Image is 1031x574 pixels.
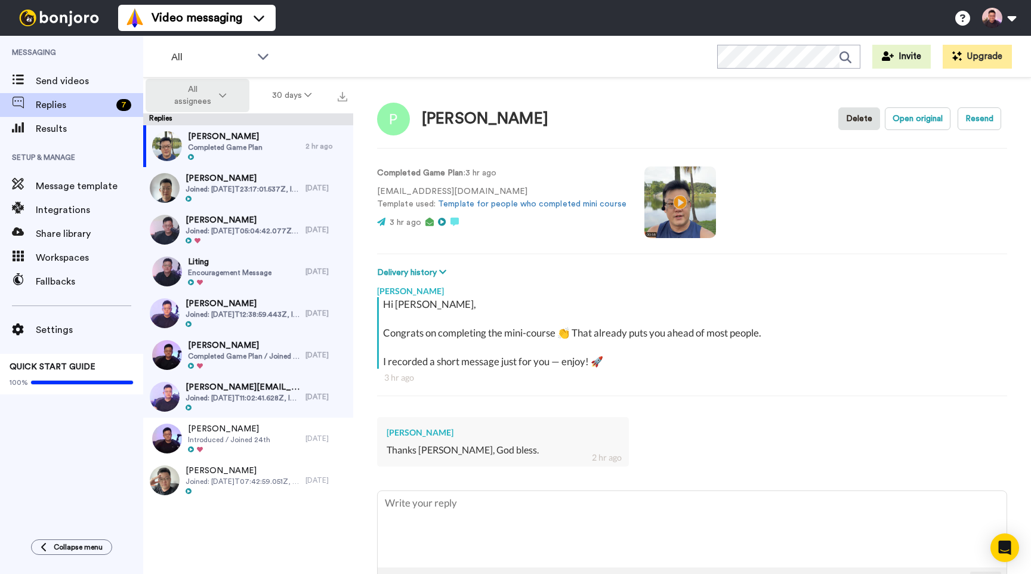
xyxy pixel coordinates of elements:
div: Replies [143,113,353,125]
span: [PERSON_NAME] [186,298,300,310]
a: [PERSON_NAME]Joined: [DATE]T05:04:42.077Z, Introduction: Hi, i'm [PERSON_NAME], a property agent.... [143,209,353,251]
div: 2 hr ago [592,452,622,464]
div: [PERSON_NAME] [422,110,548,128]
p: : 3 hr ago [377,167,626,180]
img: vm-color.svg [125,8,144,27]
span: Joined: [DATE]T12:38:59.443Z, Introduction: Hi. I am [PERSON_NAME]. From [GEOGRAPHIC_DATA]. I was... [186,310,300,319]
div: [DATE] [305,350,347,360]
span: 100% [10,378,28,387]
span: Encouragement Message [188,268,271,277]
span: [PERSON_NAME] [188,423,270,435]
button: Resend [958,107,1001,130]
button: Delete [838,107,880,130]
span: Results [36,122,143,136]
button: Upgrade [943,45,1012,69]
div: [DATE] [305,308,347,318]
a: LitingEncouragement Message[DATE] [143,251,353,292]
div: 2 hr ago [305,141,347,151]
span: Collapse menu [54,542,103,552]
span: Joined: [DATE]T11:02:41.628Z, Introduction: Hi! I’m Ragu from [GEOGRAPHIC_DATA]. I’m very keen on... [186,393,300,403]
div: [DATE] [305,476,347,485]
div: [DATE] [305,225,347,234]
img: Image of Patrick Foo [377,103,410,135]
div: [DATE] [305,434,347,443]
span: Integrations [36,203,143,217]
a: [PERSON_NAME]Completed Game Plan2 hr ago [143,125,353,167]
span: Replies [36,98,112,112]
a: [PERSON_NAME]Introduced / Joined 24th[DATE] [143,418,353,459]
img: f2314de3-9116-4ec1-af85-d626046a835b-thumb.jpg [150,465,180,495]
a: [PERSON_NAME]Completed Game Plan / Joined 21st[DATE] [143,334,353,376]
img: 2bfeec0d-413e-4275-b01a-c0c510d6474f-thumb.jpg [150,173,180,203]
div: 7 [116,99,131,111]
button: Collapse menu [31,539,112,555]
button: Delivery history [377,266,450,279]
a: [PERSON_NAME]Joined: [DATE]T07:42:59.051Z, Introduction: Hi I’m [PERSON_NAME] from SG. I do real ... [143,459,353,501]
span: [PERSON_NAME] [186,465,300,477]
strong: Completed Game Plan [377,169,464,177]
span: Send videos [36,74,143,88]
img: e2ab80b6-6462-454b-a9dd-d1f6f2996ee4-thumb.jpg [152,340,182,370]
img: ab24f1e4-0ff5-4128-8c78-f195fc27dfba-thumb.jpg [150,298,180,328]
span: Joined: [DATE]T07:42:59.051Z, Introduction: Hi I’m [PERSON_NAME] from SG. I do real estate busine... [186,477,300,486]
span: All assignees [168,84,217,107]
span: Completed Game Plan [188,143,263,152]
span: Share library [36,227,143,241]
button: Open original [885,107,950,130]
button: Invite [872,45,931,69]
span: [PERSON_NAME] [186,214,300,226]
a: [PERSON_NAME][EMAIL_ADDRESS][DOMAIN_NAME]Joined: [DATE]T11:02:41.628Z, Introduction: Hi! I’m Ragu... [143,376,353,418]
div: Open Intercom Messenger [990,533,1019,562]
button: All assignees [146,79,249,112]
span: QUICK START GUIDE [10,363,95,371]
img: df874264-a209-4c50-a142-05e5037030dc-thumb.jpg [152,424,182,453]
span: [PERSON_NAME][EMAIL_ADDRESS][DOMAIN_NAME] [186,381,300,393]
img: a52b00f4-c5a2-4fb7-82fc-efbe59c8fb7e-thumb.jpg [150,215,180,245]
div: [DATE] [305,392,347,402]
img: bj-logo-header-white.svg [14,10,104,26]
div: [PERSON_NAME] [377,279,1007,297]
div: [PERSON_NAME] [387,427,619,439]
a: [PERSON_NAME]Joined: [DATE]T23:17:01.537Z, Introduction: Hi [PERSON_NAME], Im [PERSON_NAME] from ... [143,167,353,209]
div: 3 hr ago [384,372,1000,384]
div: Thanks [PERSON_NAME], God bless. [387,443,619,457]
span: Liting [188,256,271,268]
span: Message template [36,179,143,193]
img: export.svg [338,92,347,101]
span: Workspaces [36,251,143,265]
span: 3 hr ago [390,218,421,227]
p: [EMAIL_ADDRESS][DOMAIN_NAME] Template used: [377,186,626,211]
span: Joined: [DATE]T23:17:01.537Z, Introduction: Hi [PERSON_NAME], Im [PERSON_NAME] from SG and am cur... [186,184,300,194]
span: All [171,50,251,64]
button: 30 days [249,85,335,106]
span: Video messaging [152,10,242,26]
span: [PERSON_NAME] [188,340,300,351]
span: Introduced / Joined 24th [188,435,270,445]
span: Completed Game Plan / Joined 21st [188,351,300,361]
img: fce0e359-3ad7-4a91-a196-5baee16294b9-thumb.jpg [150,382,180,412]
img: 5771e908-08d3-496f-9e73-d2a26ee4da02-thumb.jpg [152,257,182,286]
a: Template for people who completed mini course [438,200,626,208]
div: Hi [PERSON_NAME], Congrats on completing the mini-course 👏 That already puts you ahead of most pe... [383,297,1004,369]
div: [DATE] [305,183,347,193]
span: Fallbacks [36,274,143,289]
div: [DATE] [305,267,347,276]
span: [PERSON_NAME] [188,131,263,143]
button: Export all results that match these filters now. [334,87,351,104]
span: [PERSON_NAME] [186,172,300,184]
img: 16b96350-813e-49a0-9921-e42c7a640e92-thumb.jpg [152,131,182,161]
a: [PERSON_NAME]Joined: [DATE]T12:38:59.443Z, Introduction: Hi. I am [PERSON_NAME]. From [GEOGRAPHIC... [143,292,353,334]
span: Settings [36,323,143,337]
span: Joined: [DATE]T05:04:42.077Z, Introduction: Hi, i'm [PERSON_NAME], a property agent. Looking forw... [186,226,300,236]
